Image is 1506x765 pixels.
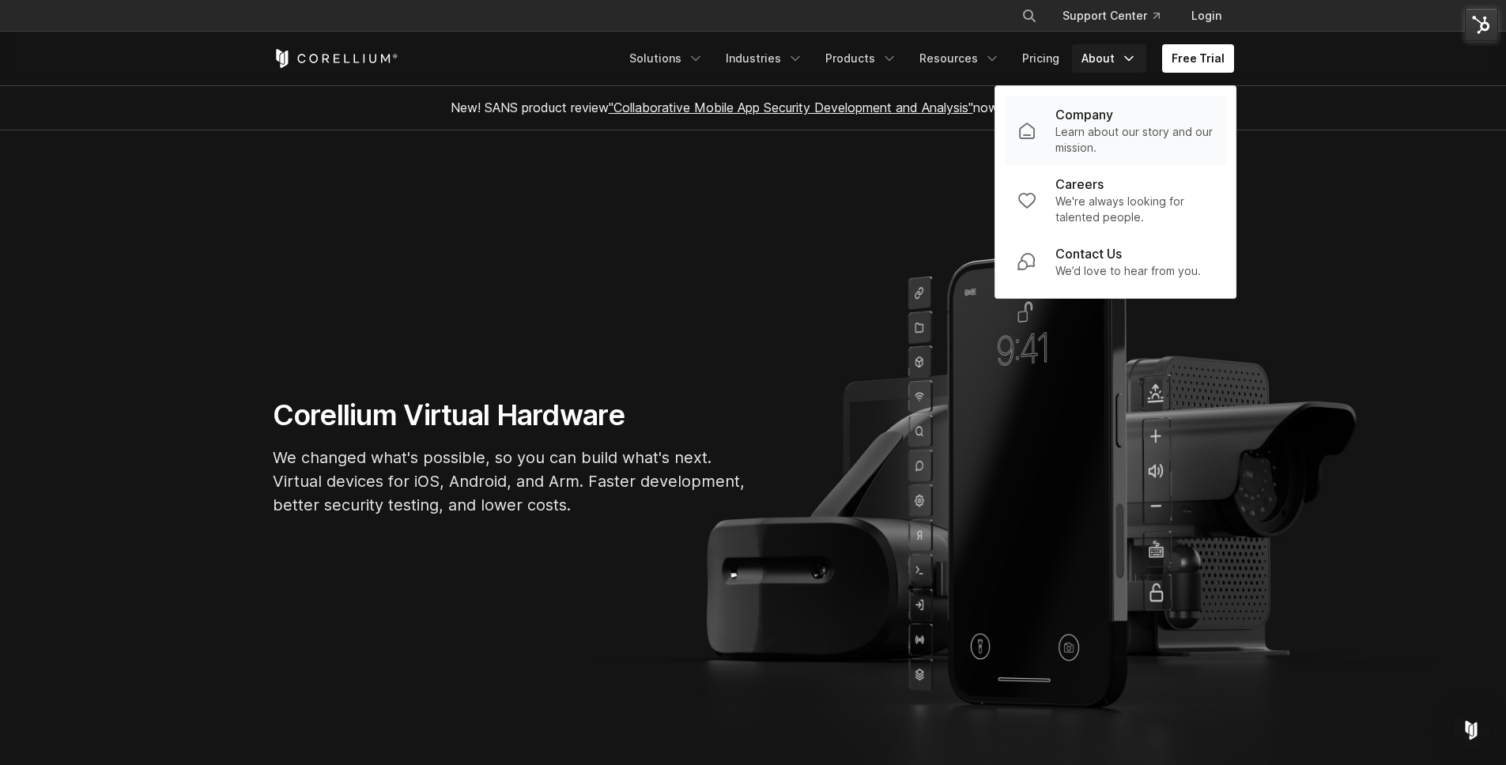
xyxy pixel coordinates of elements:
[1002,2,1234,30] div: Navigation Menu
[1005,235,1226,288] a: Contact Us We’d love to hear from you.
[816,44,907,73] a: Products
[1055,105,1113,124] p: Company
[609,100,973,115] a: "Collaborative Mobile App Security Development and Analysis"
[1055,244,1122,263] p: Contact Us
[1005,165,1226,235] a: Careers We're always looking for talented people.
[1055,194,1213,225] p: We're always looking for talented people.
[1055,175,1104,194] p: Careers
[1015,2,1044,30] button: Search
[620,44,1234,73] div: Navigation Menu
[273,398,747,433] h1: Corellium Virtual Hardware
[1072,44,1146,73] a: About
[1452,711,1490,749] div: Open Intercom Messenger
[716,44,813,73] a: Industries
[273,446,747,517] p: We changed what's possible, so you can build what's next. Virtual devices for iOS, Android, and A...
[620,44,713,73] a: Solutions
[1465,8,1498,41] img: HubSpot Tools Menu Toggle
[1013,44,1069,73] a: Pricing
[1005,96,1226,165] a: Company Learn about our story and our mission.
[451,100,1056,115] span: New! SANS product review now available.
[1055,124,1213,156] p: Learn about our story and our mission.
[1179,2,1234,30] a: Login
[910,44,1010,73] a: Resources
[1050,2,1172,30] a: Support Center
[1162,44,1234,73] a: Free Trial
[1055,263,1201,279] p: We’d love to hear from you.
[273,49,398,68] a: Corellium Home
